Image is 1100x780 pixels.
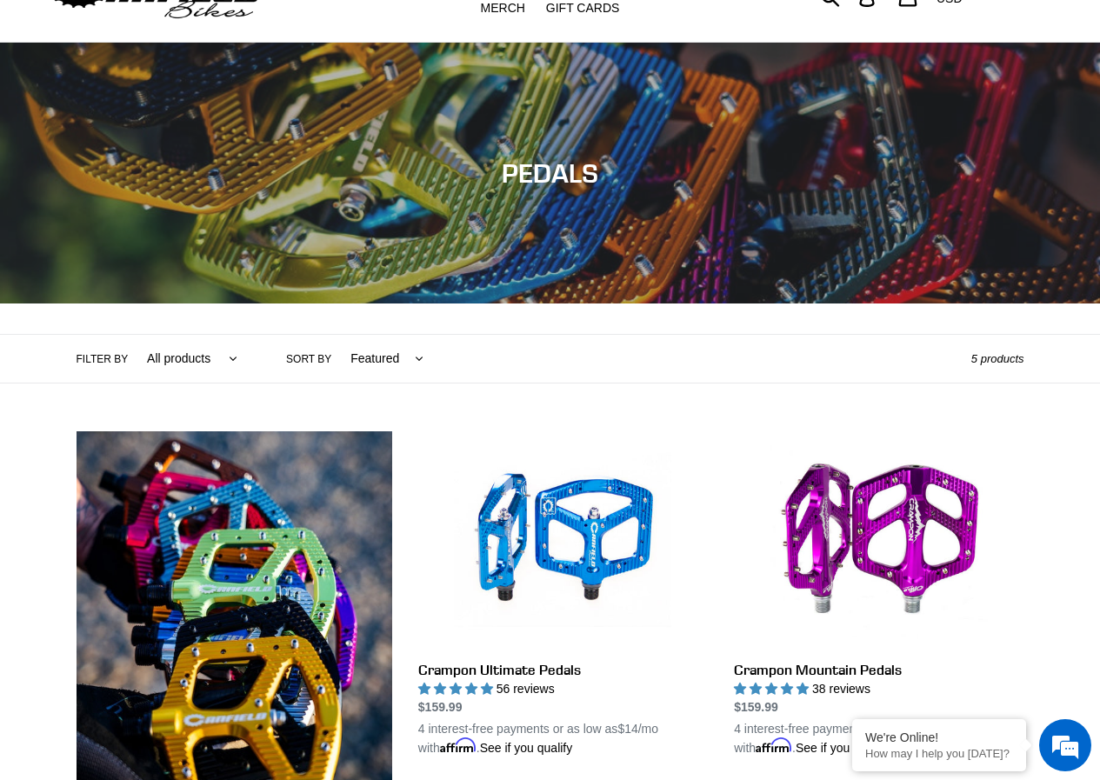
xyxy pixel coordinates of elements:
span: 5 products [971,352,1024,365]
label: Sort by [286,351,331,367]
span: GIFT CARDS [546,1,620,16]
span: MERCH [481,1,525,16]
div: We're Online! [865,730,1013,744]
span: PEDALS [502,157,598,189]
p: How may I help you today? [865,747,1013,760]
label: Filter by [77,351,129,367]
